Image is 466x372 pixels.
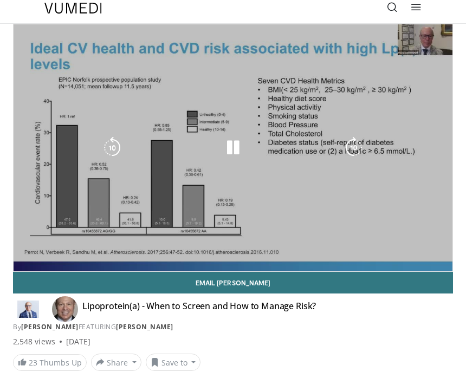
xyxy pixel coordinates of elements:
[66,336,90,347] div: [DATE]
[91,354,141,371] button: Share
[13,354,87,371] a: 23 Thumbs Up
[52,296,78,322] img: Avatar
[82,301,316,318] h4: Lipoprotein(a) - When to Screen and How to Manage Risk?
[13,322,453,332] div: By FEATURING
[146,354,201,371] button: Save to
[13,336,55,347] span: 2,548 views
[29,357,37,368] span: 23
[13,301,43,318] img: Dr. Robert S. Rosenson
[21,322,79,331] a: [PERSON_NAME]
[13,272,453,293] a: Email [PERSON_NAME]
[14,24,452,271] video-js: Video Player
[44,3,102,14] img: VuMedi Logo
[116,322,173,331] a: [PERSON_NAME]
